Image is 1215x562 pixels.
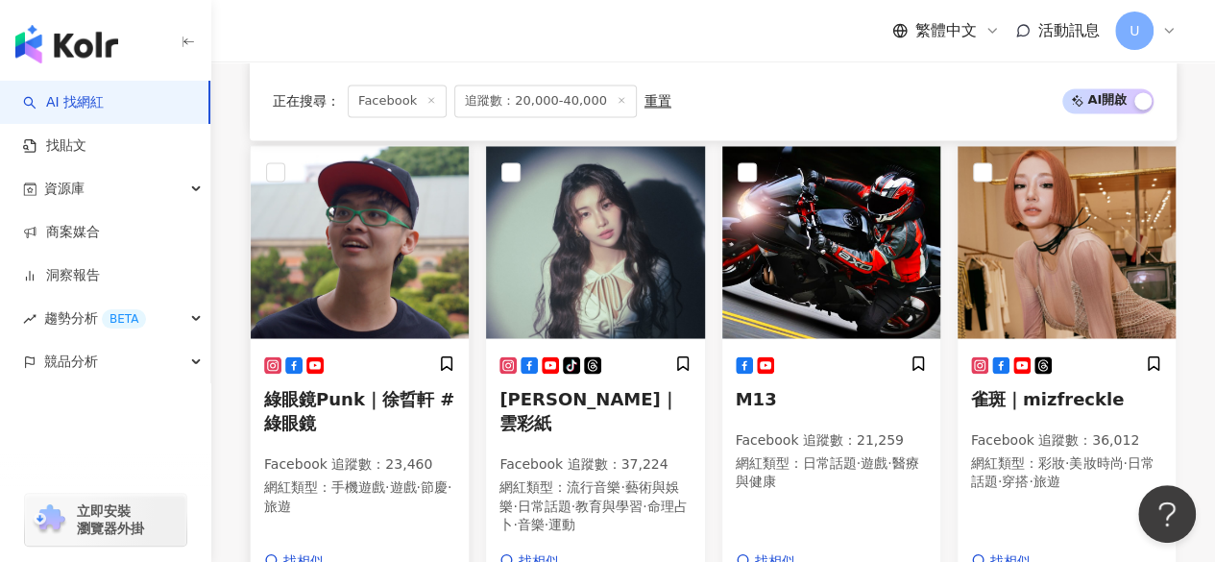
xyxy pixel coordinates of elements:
[499,388,677,432] span: [PERSON_NAME]｜雲彩紙
[44,167,85,210] span: 資源庫
[736,430,927,450] p: Facebook 追蹤數 ： 21,259
[736,388,777,408] span: M13
[77,502,144,537] span: 立即安裝 瀏覽器外掛
[1069,454,1123,470] span: 美妝時尚
[486,146,704,338] img: KOL Avatar
[23,223,100,242] a: 商案媒合
[1033,473,1060,488] span: 旅遊
[513,498,517,513] span: ·
[23,266,100,285] a: 洞察報告
[643,498,646,513] span: ·
[1002,473,1029,488] span: 穿搭
[736,453,927,491] p: 網紅類型 ：
[548,516,575,531] span: 運動
[513,516,517,531] span: ·
[803,454,857,470] span: 日常話題
[264,477,455,515] p: 網紅類型 ：
[1065,454,1069,470] span: ·
[644,93,671,109] div: 重置
[251,146,469,338] img: KOL Avatar
[385,478,389,494] span: ·
[971,388,1124,408] span: 雀斑｜mizfreckle
[499,477,691,534] p: 網紅類型 ：
[571,498,575,513] span: ·
[998,473,1002,488] span: ·
[499,454,691,474] p: Facebook 追蹤數 ： 37,224
[25,494,186,546] a: chrome extension立即安裝 瀏覽器外掛
[31,504,68,535] img: chrome extension
[448,478,451,494] span: ·
[915,20,977,41] span: 繁體中文
[971,453,1162,491] p: 網紅類型 ：
[23,136,86,156] a: 找貼文
[958,146,1176,338] img: KOL Avatar
[264,454,455,474] p: Facebook 追蹤數 ： 23,460
[1029,473,1033,488] span: ·
[499,478,678,513] span: 藝術與娛樂
[264,498,291,513] span: 旅遊
[348,85,447,117] span: Facebook
[1123,454,1127,470] span: ·
[971,430,1162,450] p: Facebook 追蹤數 ： 36,012
[421,478,448,494] span: 節慶
[44,340,98,383] span: 競品分析
[857,454,861,470] span: ·
[518,498,571,513] span: 日常話題
[1038,21,1100,39] span: 活動訊息
[722,146,940,338] img: KOL Avatar
[102,309,146,329] div: BETA
[545,516,548,531] span: ·
[389,478,416,494] span: 遊戲
[454,85,637,117] span: 追蹤數：20,000-40,000
[518,516,545,531] span: 音樂
[416,478,420,494] span: ·
[23,312,36,326] span: rise
[887,454,891,470] span: ·
[567,478,620,494] span: 流行音樂
[15,25,118,63] img: logo
[1138,485,1196,543] iframe: Help Scout Beacon - Open
[1130,20,1139,41] span: U
[273,93,340,109] span: 正在搜尋 ：
[44,297,146,340] span: 趨勢分析
[575,498,643,513] span: 教育與學習
[23,93,104,112] a: searchAI 找網紅
[861,454,887,470] span: 遊戲
[331,478,385,494] span: 手機遊戲
[264,388,454,432] span: 綠眼鏡Punk｜徐晢軒 #綠眼鏡
[1038,454,1065,470] span: 彩妝
[620,478,624,494] span: ·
